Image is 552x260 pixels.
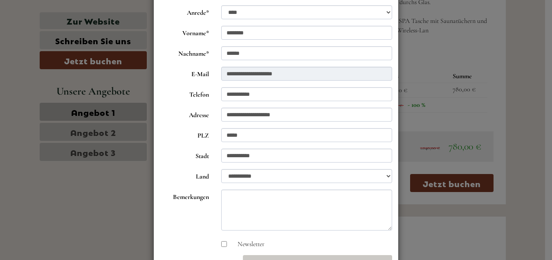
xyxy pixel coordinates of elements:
button: Senden [265,212,322,230]
label: Telefon [154,87,215,99]
label: Vorname* [154,26,215,38]
label: Adresse [154,108,215,120]
label: PLZ [154,128,215,140]
div: Guten Tag, wie können wir Ihnen helfen? [6,22,120,47]
div: [GEOGRAPHIC_DATA] [12,24,116,30]
label: Stadt [154,149,215,161]
small: 20:38 [12,40,116,45]
label: E-Mail [154,67,215,79]
label: Land [154,169,215,181]
div: [DATE] [146,6,176,20]
label: Nachname* [154,46,215,59]
label: Anrede* [154,5,215,18]
label: Newsletter [229,240,265,249]
label: Bemerkungen [154,190,215,202]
